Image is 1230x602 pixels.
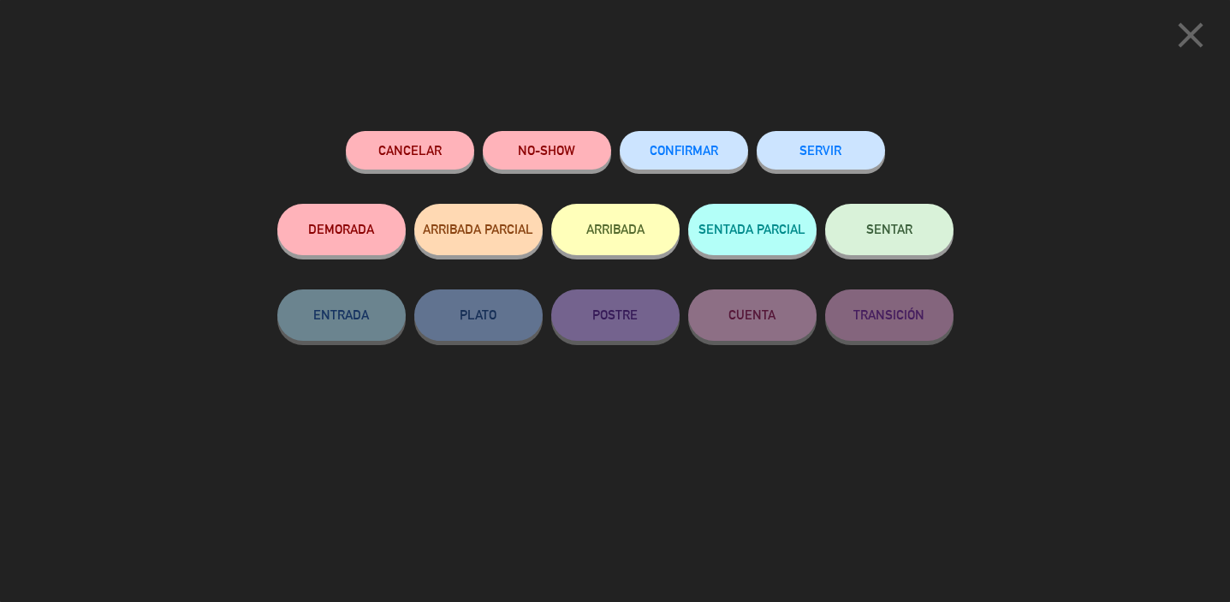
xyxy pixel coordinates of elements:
[551,289,680,341] button: POSTRE
[414,204,543,255] button: ARRIBADA PARCIAL
[757,131,885,170] button: SERVIR
[825,289,954,341] button: TRANSICIÓN
[866,222,912,236] span: SENTAR
[688,204,817,255] button: SENTADA PARCIAL
[688,289,817,341] button: CUENTA
[277,289,406,341] button: ENTRADA
[650,143,718,158] span: CONFIRMAR
[423,222,533,236] span: ARRIBADA PARCIAL
[1164,13,1217,63] button: close
[551,204,680,255] button: ARRIBADA
[620,131,748,170] button: CONFIRMAR
[346,131,474,170] button: Cancelar
[483,131,611,170] button: NO-SHOW
[1169,14,1212,57] i: close
[825,204,954,255] button: SENTAR
[414,289,543,341] button: PLATO
[277,204,406,255] button: DEMORADA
